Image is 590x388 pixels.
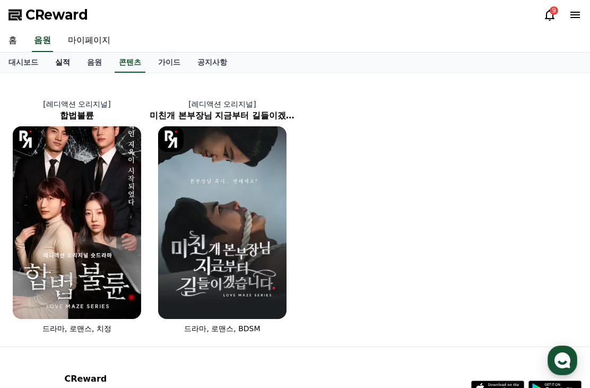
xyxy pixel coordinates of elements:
[13,126,38,152] img: [object Object] Logo
[184,324,260,333] span: 드라마, 로맨스, BDSM
[137,300,204,326] a: 설정
[97,316,110,325] span: 대화
[33,316,40,324] span: 홈
[59,30,119,52] a: 마이페이지
[25,6,88,23] span: CReward
[158,126,287,319] img: 미친개 본부장님 지금부터 길들이겠습니다
[543,8,556,21] a: 9
[115,53,145,73] a: 콘텐츠
[150,90,295,342] a: [레디액션 오리지널] 미친개 본부장님 지금부터 길들이겠습니다 미친개 본부장님 지금부터 길들이겠습니다 [object Object] Logo 드라마, 로맨스, BDSM
[32,30,53,52] a: 음원
[47,53,79,73] a: 실적
[189,53,236,73] a: 공지사항
[4,99,150,109] p: [레디액션 오리지널]
[13,126,141,319] img: 합법불륜
[4,90,150,342] a: [레디액션 오리지널] 합법불륜 합법불륜 [object Object] Logo 드라마, 로맨스, 치정
[150,53,189,73] a: 가이드
[3,300,70,326] a: 홈
[64,373,194,385] p: CReward
[150,99,295,109] p: [레디액션 오리지널]
[150,109,295,122] h2: 미친개 본부장님 지금부터 길들이겠습니다
[550,6,558,15] div: 9
[79,53,110,73] a: 음원
[8,6,88,23] a: CReward
[164,316,177,324] span: 설정
[158,126,184,152] img: [object Object] Logo
[42,324,111,333] span: 드라마, 로맨스, 치정
[4,109,150,122] h2: 합법불륜
[70,300,137,326] a: 대화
